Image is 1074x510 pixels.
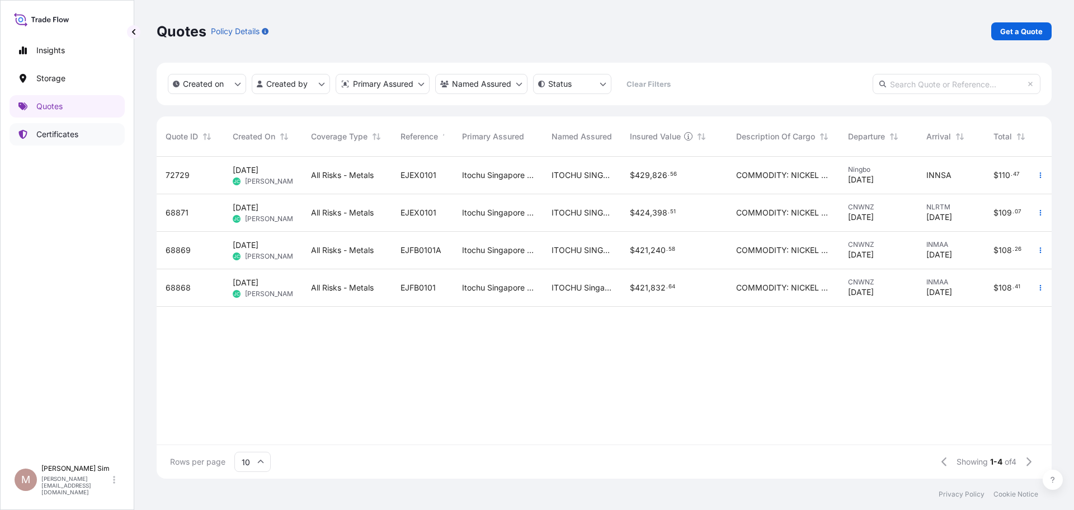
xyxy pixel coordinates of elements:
span: ITOCHU SINGAPORE PTE LTD [552,170,612,181]
button: Sort [440,130,454,143]
p: [PERSON_NAME] Sim [41,464,111,473]
span: . [1012,285,1014,289]
span: Created On [233,131,275,142]
span: Itochu Singapore Pte Ltd [462,282,534,293]
button: Sort [277,130,291,143]
span: [DATE] [233,240,258,251]
span: 826 [652,171,667,179]
span: Reference [401,131,438,142]
span: CNWNZ [848,278,908,287]
button: cargoOwner Filter options [435,74,527,94]
button: Sort [200,130,214,143]
span: 58 [668,247,675,251]
span: 56 [670,172,677,176]
span: 832 [651,284,666,292]
span: 421 [635,246,648,254]
span: Insured Value [630,131,681,142]
span: Coverage Type [311,131,368,142]
span: $ [993,246,998,254]
p: Policy Details [211,26,260,37]
span: Quote ID [166,131,198,142]
span: . [666,285,668,289]
span: 68869 [166,245,191,256]
span: [DATE] [233,277,258,288]
span: 1-4 [990,456,1002,467]
span: . [1012,247,1014,251]
span: COMMODITY: NICKEL CATHODES GROSS WEIGHT: 25.842MT NEW WEIGHT: 25.7209MT NO. OF BUNDLES: 17 [736,282,830,293]
span: COMMODITY: NICKEL CATHODES GROSS WEIGHT: 25.7402MT NEW WEIGHT: 25.6196MT NO. OF BUNDLES: 17 [736,207,830,218]
span: Itochu Singapore Pte Ltd [462,207,534,218]
span: EJFB0101A [401,245,441,256]
span: CNWNZ [848,203,908,212]
span: . [668,172,670,176]
span: INNSA [926,170,951,181]
span: 429 [635,171,650,179]
button: Sort [817,130,831,143]
span: $ [993,171,998,179]
span: [DATE] [926,287,952,298]
p: Created by [266,78,308,90]
span: [PERSON_NAME] [245,252,299,261]
span: $ [993,209,998,217]
span: Departure [848,131,885,142]
p: Insights [36,45,65,56]
span: EJEX0101 [401,207,436,218]
span: , [650,171,652,179]
span: . [666,247,668,251]
span: 41 [1015,285,1020,289]
span: ITOCHU Singapore Pte Ltd [552,282,612,293]
span: COMMODITY: NICKEL CATHODES GROSS WEIGHT: 25.7402MT NEW WEIGHT: 25.6196MT NO. OF BUNDLES: 17 [736,170,830,181]
a: Get a Quote [991,22,1052,40]
span: $ [993,284,998,292]
span: . [668,210,670,214]
span: 51 [670,210,676,214]
span: ITOCHU SINGAPORE PTE LTD [552,207,612,218]
span: All Risks - Metals [311,282,374,293]
span: 68871 [166,207,189,218]
span: 26 [1015,247,1021,251]
span: Primary Assured [462,131,524,142]
button: createdOn Filter options [168,74,246,94]
span: 108 [998,246,1012,254]
span: 07 [1015,210,1021,214]
span: NLRTM [926,203,976,212]
span: of 4 [1005,456,1016,467]
span: EJEX0101 [401,170,436,181]
span: [DATE] [848,249,874,260]
span: All Risks - Metals [311,170,374,181]
button: distributor Filter options [336,74,430,94]
button: createdBy Filter options [252,74,330,94]
button: certificateStatus Filter options [533,74,611,94]
p: Primary Assured [353,78,413,90]
span: 64 [668,285,675,289]
a: Privacy Policy [939,490,984,499]
span: JC [234,251,240,262]
span: 47 [1013,172,1020,176]
a: Certificates [10,123,125,146]
span: INMAA [926,278,976,287]
span: 240 [651,246,666,254]
span: [PERSON_NAME] [245,289,299,298]
span: Description Of Cargo [736,131,815,142]
span: Showing [957,456,988,467]
span: 424 [635,209,650,217]
button: Sort [887,130,901,143]
button: Sort [953,130,967,143]
span: Named Assured [552,131,612,142]
span: $ [630,209,635,217]
p: Created on [183,78,224,90]
a: Storage [10,67,125,90]
span: , [648,246,651,254]
p: Cookie Notice [993,490,1038,499]
button: Clear Filters [617,75,680,93]
span: , [648,284,651,292]
span: [DATE] [926,249,952,260]
a: Insights [10,39,125,62]
input: Search Quote or Reference... [873,74,1040,94]
button: Sort [1014,130,1028,143]
span: Itochu Singapore Pte Ltd [462,170,534,181]
span: 109 [998,209,1012,217]
span: . [1012,210,1014,214]
span: [DATE] [848,174,874,185]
